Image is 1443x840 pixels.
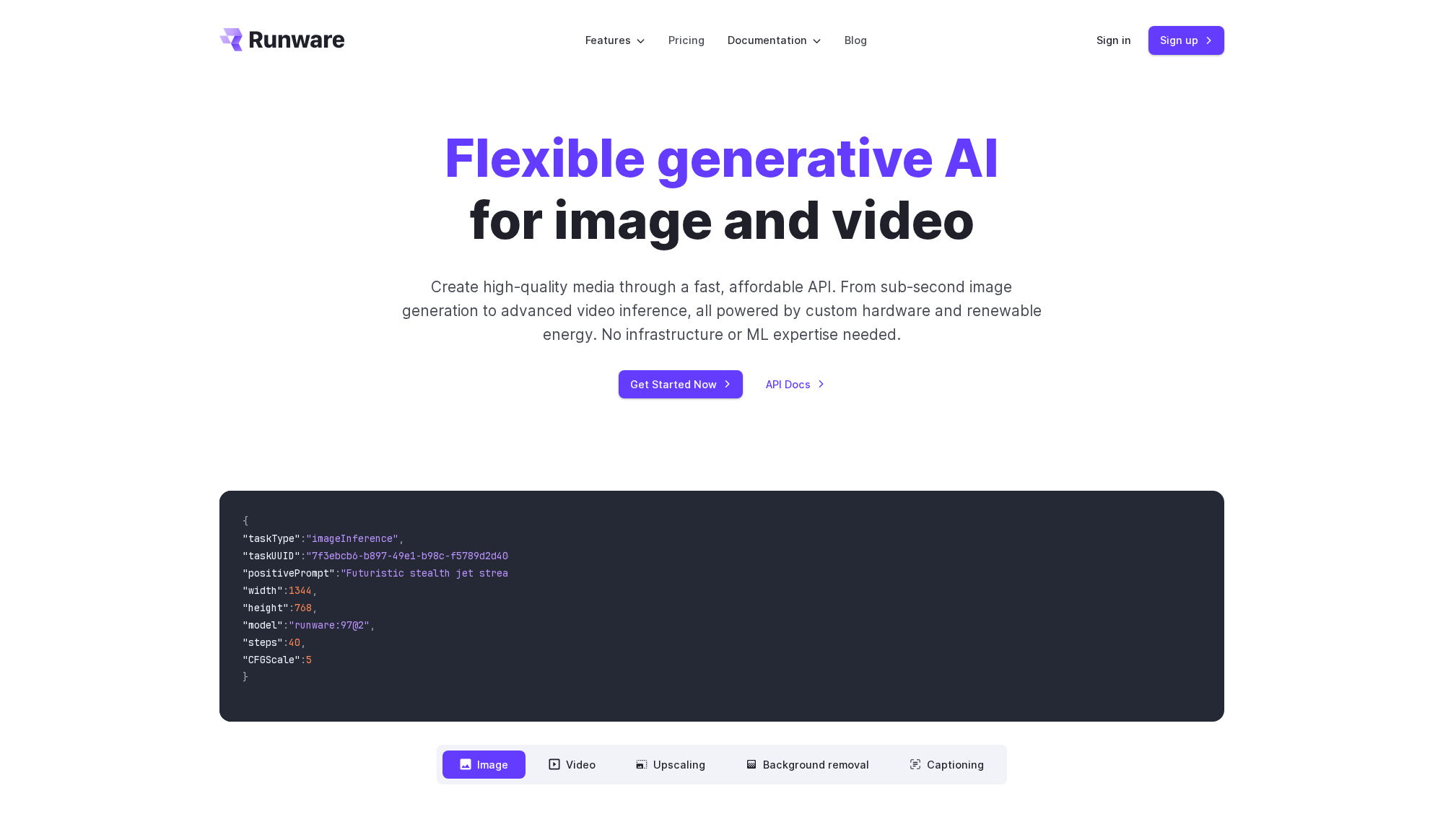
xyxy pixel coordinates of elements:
[341,566,866,579] span: "Futuristic stealth jet streaking through a neon-lit cityscape with glowing purple exhaust"
[312,584,318,597] span: ,
[300,636,306,649] span: ,
[243,636,283,649] span: "steps"
[306,549,526,562] span: "7f3ebcb6-b897-49e1-b98c-f5789d2d40d7"
[445,127,999,252] h1: for image and video
[283,584,289,597] span: :
[443,751,526,779] button: Image
[300,532,306,545] span: :
[243,670,248,683] span: }
[306,653,312,666] span: 5
[445,126,999,189] strong: Flexible generative AI
[728,751,886,779] button: Background removal
[668,32,705,48] a: Pricing
[289,601,295,614] span: :
[306,532,398,545] span: "imageInference"
[585,32,645,48] label: Features
[619,370,743,398] a: Get Started Now
[892,751,1001,779] button: Captioning
[243,653,300,666] span: "CFGScale"
[243,601,289,614] span: "height"
[300,653,306,666] span: :
[398,532,404,545] span: ,
[312,601,318,614] span: ,
[728,32,821,48] label: Documentation
[1097,32,1131,48] a: Sign in
[219,28,345,51] a: Go to /
[335,566,341,579] span: :
[243,532,300,545] span: "taskType"
[283,618,289,631] span: :
[243,566,335,579] span: "positivePrompt"
[295,601,312,614] span: 768
[845,32,867,48] a: Blog
[289,584,312,597] span: 1344
[370,618,375,631] span: ,
[243,515,248,528] span: {
[531,751,613,779] button: Video
[300,549,306,562] span: :
[243,584,283,597] span: "width"
[243,618,283,631] span: "model"
[766,376,825,393] a: API Docs
[619,751,723,779] button: Upscaling
[400,275,1043,347] p: Create high-quality media through a fast, affordable API. From sub-second image generation to adv...
[289,636,300,649] span: 40
[243,549,300,562] span: "taskUUID"
[289,618,370,631] span: "runware:97@2"
[1148,26,1224,54] a: Sign up
[283,636,289,649] span: :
